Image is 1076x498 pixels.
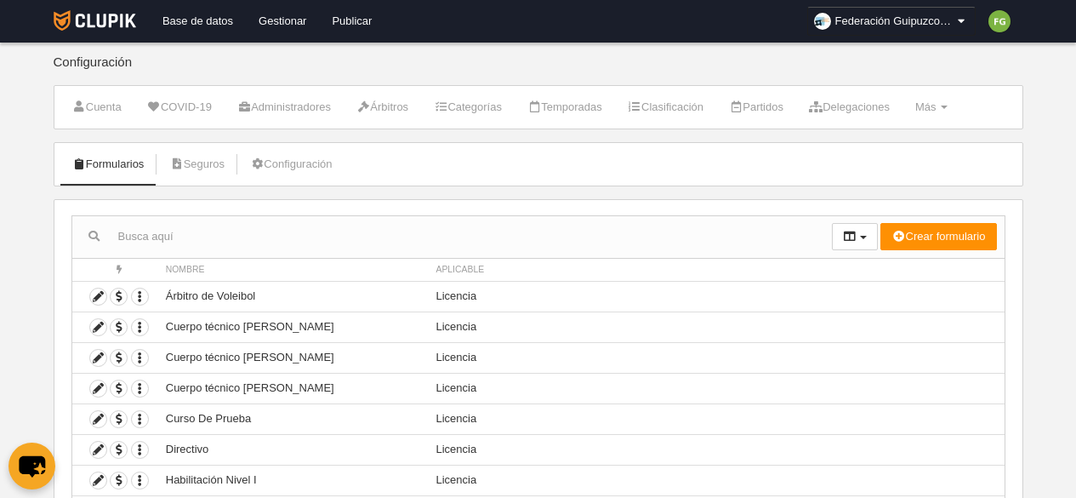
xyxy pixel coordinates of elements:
[427,342,1004,373] td: Licencia
[427,312,1004,342] td: Licencia
[835,13,954,30] span: Federación Guipuzcoana de Voleibol
[427,434,1004,465] td: Licencia
[807,7,976,36] a: Federación Guipuzcoana de Voleibol
[228,94,340,120] a: Administradores
[988,10,1011,32] img: c2l6ZT0zMHgzMCZmcz05JnRleHQ9RkcmYmc9N2NiMzQy.png
[347,94,418,120] a: Árbitros
[160,152,234,177] a: Seguros
[800,94,899,120] a: Delegaciones
[814,13,831,30] img: Oa9FKPTX8wTZ.30x30.jpg
[157,465,428,495] td: Habilitación Nivel I
[880,223,996,250] button: Crear formulario
[618,94,713,120] a: Clasificación
[54,10,136,31] img: Clupik
[157,434,428,465] td: Directivo
[138,94,221,120] a: COVID-19
[72,224,832,249] input: Busca aquí
[720,94,793,120] a: Partidos
[9,443,55,489] button: chat-button
[436,265,484,274] span: Aplicable
[241,152,341,177] a: Configuración
[63,152,154,177] a: Formularios
[157,342,428,373] td: Cuerpo técnico [PERSON_NAME]
[63,94,131,120] a: Cuenta
[427,373,1004,404] td: Licencia
[427,465,1004,495] td: Licencia
[518,94,612,120] a: Temporadas
[157,373,428,404] td: Cuerpo técnico [PERSON_NAME]
[157,281,428,312] td: Árbitro de Voleibol
[157,404,428,434] td: Curso De Prueba
[427,404,1004,434] td: Licencia
[166,265,205,274] span: Nombre
[906,94,957,120] a: Más
[424,94,511,120] a: Categorías
[54,55,1023,85] div: Configuración
[157,312,428,342] td: Cuerpo técnico [PERSON_NAME]
[427,281,1004,312] td: Licencia
[915,100,937,113] span: Más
